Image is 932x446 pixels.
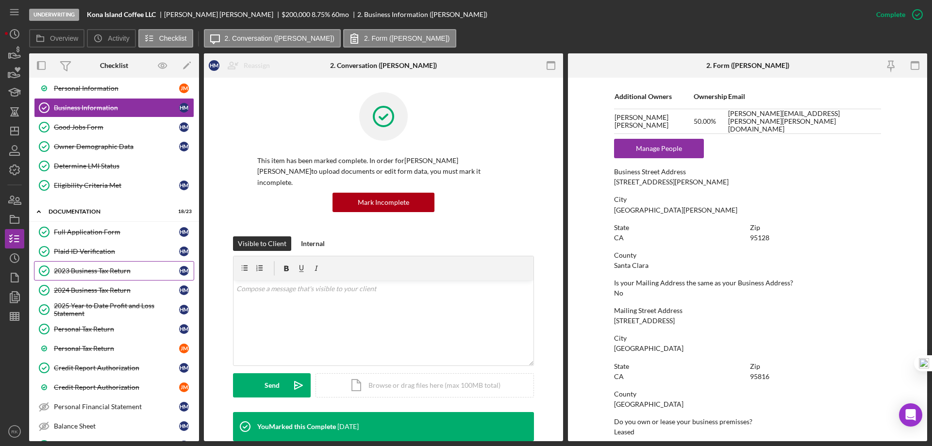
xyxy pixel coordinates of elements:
[866,5,927,24] button: Complete
[614,178,729,186] div: [STREET_ADDRESS][PERSON_NAME]
[87,11,156,18] b: Kona Island Coffee LLC
[614,84,693,109] td: Additional Owners
[179,181,189,190] div: H M
[332,11,349,18] div: 60 mo
[54,364,179,372] div: Credit Report Authorization
[179,285,189,295] div: H M
[54,248,179,255] div: Plaid ID Verification
[301,236,325,251] div: Internal
[179,344,189,353] div: J M
[750,363,881,370] div: Zip
[233,236,291,251] button: Visible to Client
[34,358,194,378] a: Credit Report AuthorizationHM
[5,422,24,441] button: RK
[179,382,189,392] div: J M
[312,11,330,18] div: 8.75 %
[174,209,192,215] div: 18 / 23
[34,98,194,117] a: Business InformationHM
[179,266,189,276] div: H M
[614,109,693,133] td: [PERSON_NAME] [PERSON_NAME]
[728,109,881,133] td: [PERSON_NAME][EMAIL_ADDRESS][PERSON_NAME][PERSON_NAME][DOMAIN_NAME]
[919,358,929,368] img: one_i.png
[257,423,336,430] div: You Marked this Complete
[750,373,769,380] div: 95816
[358,193,409,212] div: Mark Incomplete
[750,234,769,242] div: 95128
[899,403,922,427] div: Open Intercom Messenger
[34,176,194,195] a: Eligibility Criteria MetHM
[34,79,194,98] a: Personal InformationJM
[54,345,179,352] div: Personal Tax Return
[179,324,189,334] div: H M
[54,143,179,150] div: Owner Demographic Data
[34,242,194,261] a: Plaid ID VerificationHM
[728,84,881,109] td: Email
[296,236,330,251] button: Internal
[34,281,194,300] a: 2024 Business Tax ReturnHM
[614,317,675,325] div: [STREET_ADDRESS]
[343,29,456,48] button: 2. Form ([PERSON_NAME])
[179,142,189,151] div: H M
[179,421,189,431] div: H M
[233,373,311,397] button: Send
[750,224,881,231] div: Zip
[179,363,189,373] div: H M
[29,29,84,48] button: Overview
[34,156,194,176] a: Determine LMI Status
[204,29,341,48] button: 2. Conversation ([PERSON_NAME])
[614,168,881,176] div: Business Street Address
[34,222,194,242] a: Full Application FormHM
[179,122,189,132] div: H M
[876,5,905,24] div: Complete
[138,29,193,48] button: Checklist
[357,11,487,18] div: 2. Business Information ([PERSON_NAME])
[49,209,167,215] div: Documentation
[54,228,179,236] div: Full Application Form
[54,267,179,275] div: 2023 Business Tax Return
[337,423,359,430] time: 2025-08-14 16:50
[54,182,179,189] div: Eligibility Criteria Met
[614,234,624,242] div: CA
[282,10,310,18] span: $200,000
[614,206,737,214] div: [GEOGRAPHIC_DATA][PERSON_NAME]
[54,123,179,131] div: Good Jobs Form
[614,390,881,398] div: County
[29,9,79,21] div: Underwriting
[34,261,194,281] a: 2023 Business Tax ReturnHM
[333,193,434,212] button: Mark Incomplete
[34,339,194,358] a: Personal Tax ReturnJM
[244,56,270,75] div: Reassign
[159,34,187,42] label: Checklist
[706,62,789,69] div: 2. Form ([PERSON_NAME])
[693,109,728,133] td: 50.00%
[54,286,179,294] div: 2024 Business Tax Return
[614,224,745,231] div: State
[179,83,189,93] div: J M
[34,416,194,436] a: Balance SheetHM
[34,397,194,416] a: Personal Financial StatementHM
[179,103,189,113] div: H M
[108,34,129,42] label: Activity
[614,251,881,259] div: County
[614,262,649,269] div: Santa Clara
[11,429,18,434] text: RK
[265,373,280,397] div: Send
[614,196,881,203] div: City
[614,373,624,380] div: CA
[330,62,437,69] div: 2. Conversation ([PERSON_NAME])
[364,34,450,42] label: 2. Form ([PERSON_NAME])
[257,155,510,188] p: This item has been marked complete. In order for [PERSON_NAME] [PERSON_NAME] to upload documents ...
[614,345,683,352] div: [GEOGRAPHIC_DATA]
[614,139,704,158] button: Manage People
[614,363,745,370] div: State
[54,403,179,411] div: Personal Financial Statement
[614,428,634,436] div: Leased
[614,279,881,287] div: Is your Mailing Address the same as your Business Address?
[54,162,194,170] div: Determine LMI Status
[225,34,334,42] label: 2. Conversation ([PERSON_NAME])
[164,11,282,18] div: [PERSON_NAME] [PERSON_NAME]
[54,383,179,391] div: Credit Report Authorization
[179,402,189,412] div: H M
[179,305,189,314] div: H M
[619,139,699,158] div: Manage People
